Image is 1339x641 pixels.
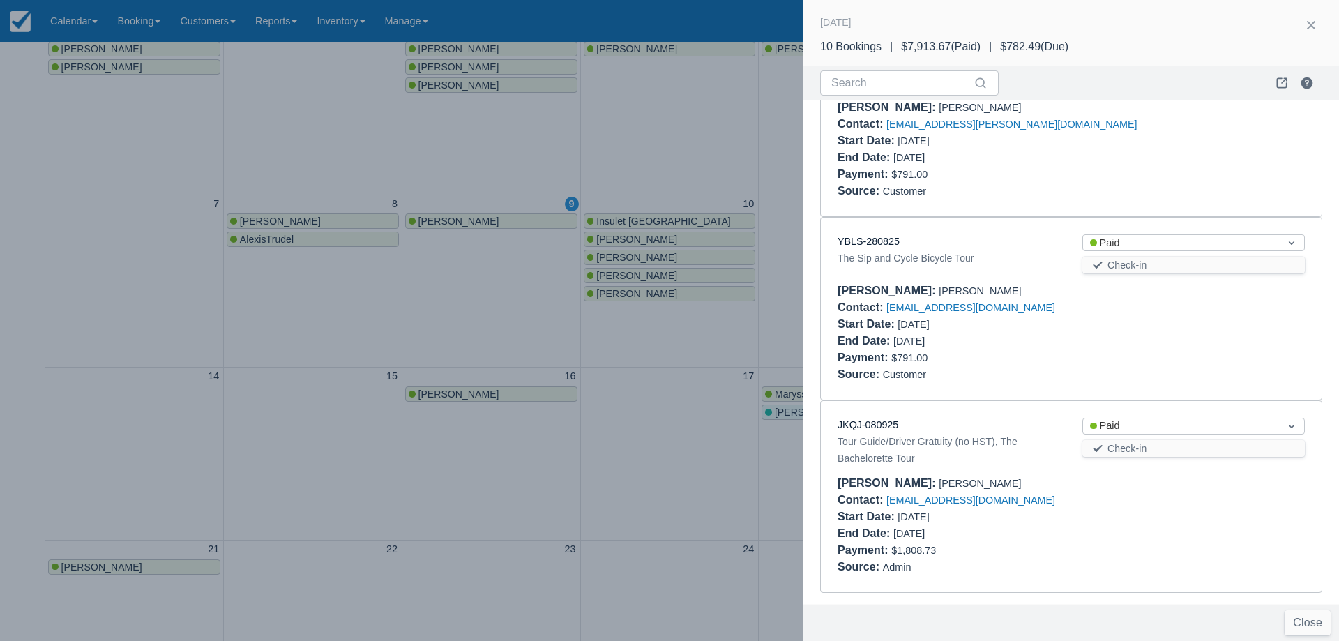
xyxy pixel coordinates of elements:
div: Contact : [838,118,886,130]
div: End Date : [838,151,893,163]
div: End Date : [838,527,893,539]
div: The Sip and Cycle Bicycle Tour [838,250,1060,266]
a: YBLS-280825 [838,236,900,247]
div: [DATE] [838,333,1060,349]
a: [EMAIL_ADDRESS][PERSON_NAME][DOMAIN_NAME] [886,119,1137,130]
div: [PERSON_NAME] : [838,477,939,489]
input: Search [831,70,971,96]
a: [EMAIL_ADDRESS][DOMAIN_NAME] [886,495,1055,506]
a: [EMAIL_ADDRESS][DOMAIN_NAME] [886,302,1055,313]
div: | [981,38,1000,55]
button: Check-in [1082,440,1305,457]
div: $782.49 ( Due ) [1000,38,1068,55]
div: [PERSON_NAME] [838,475,1305,492]
div: Paid [1090,236,1272,251]
div: Payment : [838,352,891,363]
div: Tour Guide/Driver Gratuity (no HST), The Bachelorette Tour [838,433,1060,467]
div: Payment : [838,544,891,556]
div: Paid [1090,418,1272,434]
div: [DATE] [838,508,1060,525]
div: Source : [838,561,883,573]
div: [DATE] [838,316,1060,333]
div: $791.00 [838,349,1305,366]
div: Customer [838,183,1305,199]
div: Start Date : [838,511,898,522]
div: [DATE] [838,525,1060,542]
div: Admin [838,559,1305,575]
button: Close [1285,610,1331,635]
div: Start Date : [838,135,898,146]
div: [PERSON_NAME] [838,99,1305,116]
div: 10 Bookings [820,38,882,55]
div: [DATE] [838,133,1060,149]
div: Contact : [838,494,886,506]
div: Start Date : [838,318,898,330]
div: Source : [838,368,883,380]
div: [DATE] [820,14,852,31]
div: | [882,38,901,55]
a: JKQJ-080925 [838,419,898,430]
div: Source : [838,185,883,197]
div: End Date : [838,335,893,347]
div: $7,913.67 ( Paid ) [901,38,981,55]
div: Contact : [838,301,886,313]
div: [PERSON_NAME] : [838,285,939,296]
div: [DATE] [838,149,1060,166]
div: $791.00 [838,166,1305,183]
div: $1,808.73 [838,542,1305,559]
button: Check-in [1082,257,1305,273]
div: [PERSON_NAME] [838,282,1305,299]
span: Dropdown icon [1285,419,1299,433]
div: [PERSON_NAME] : [838,101,939,113]
div: Payment : [838,168,891,180]
span: Dropdown icon [1285,236,1299,250]
div: Customer [838,366,1305,383]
